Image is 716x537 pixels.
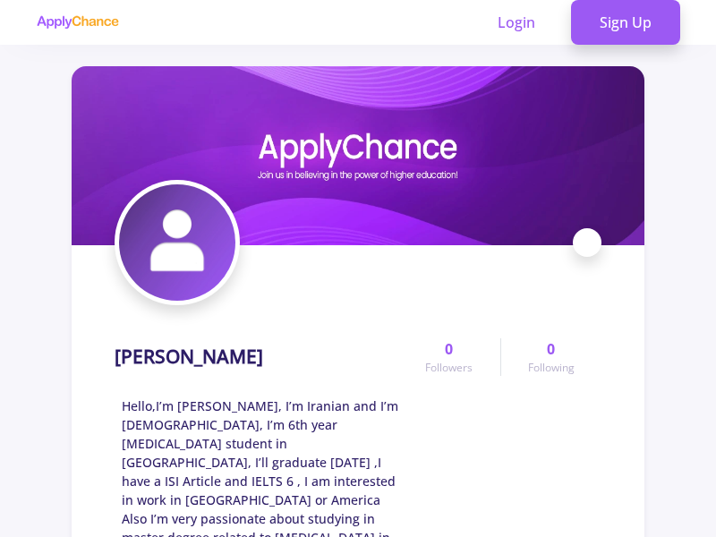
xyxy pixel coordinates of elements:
span: Followers [425,360,473,376]
h1: [PERSON_NAME] [115,345,263,368]
span: Following [528,360,575,376]
a: 0Followers [398,338,499,376]
img: HODA ZAREPOUR cover image [72,66,644,245]
span: 0 [445,338,453,360]
span: 0 [547,338,555,360]
img: HODA ZAREPOUR avatar [119,184,235,301]
img: applychance logo text only [36,15,119,30]
a: 0Following [500,338,601,376]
